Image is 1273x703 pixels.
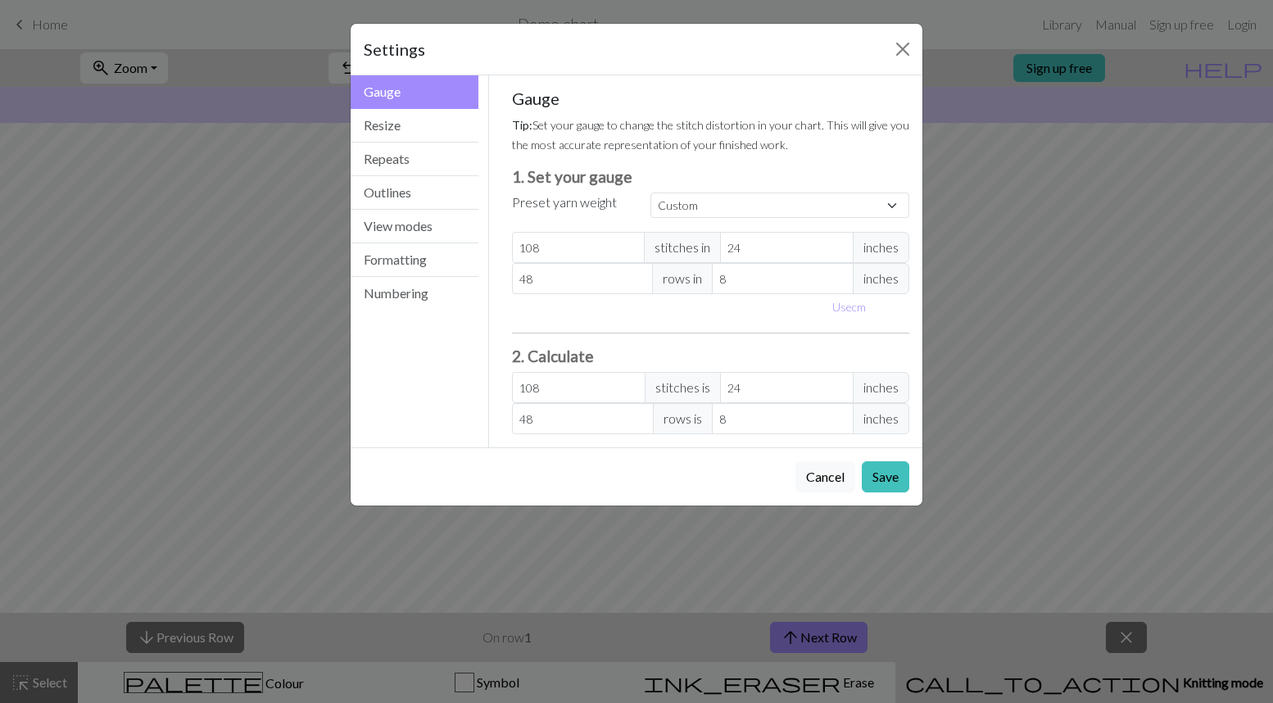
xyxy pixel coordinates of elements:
label: Preset yarn weight [512,193,617,212]
span: rows is [653,403,713,434]
button: Cancel [795,461,855,492]
h5: Settings [364,37,425,61]
h3: 1. Set your gauge [512,167,910,186]
span: inches [853,232,909,263]
button: Usecm [825,294,873,320]
h3: 2. Calculate [512,347,910,365]
strong: Tip: [512,118,532,132]
button: Repeats [351,143,478,176]
button: Numbering [351,277,478,310]
span: inches [853,372,909,403]
button: Close [890,36,916,62]
span: stitches is [645,372,721,403]
span: inches [853,263,909,294]
button: View modes [351,210,478,243]
small: Set your gauge to change the stitch distortion in your chart. This will give you the most accurat... [512,118,909,152]
button: Formatting [351,243,478,277]
span: stitches in [644,232,721,263]
span: inches [853,403,909,434]
h5: Gauge [512,88,910,108]
button: Gauge [351,75,478,109]
button: Save [862,461,909,492]
button: Outlines [351,176,478,210]
button: Resize [351,109,478,143]
span: rows in [652,263,713,294]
